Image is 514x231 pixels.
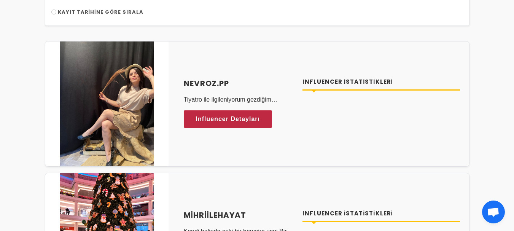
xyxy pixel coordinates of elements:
span: Influencer Detayları [196,113,260,125]
h4: Influencer İstatistikleri [302,78,460,86]
h4: Influencer İstatistikleri [302,209,460,218]
a: Açık sohbet [482,201,505,223]
span: Kayıt Tarihine Göre Sırala [58,8,143,16]
a: mihriilehayat [184,209,294,221]
input: Kayıt Tarihine Göre Sırala [51,10,56,14]
p: Tiyatro ile ilgileniyorum gezdiğim deneyimlediğim herşeyi paylaşıyorum [184,95,294,104]
a: Influencer Detayları [184,110,272,128]
a: nevroz.pp [184,78,294,89]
